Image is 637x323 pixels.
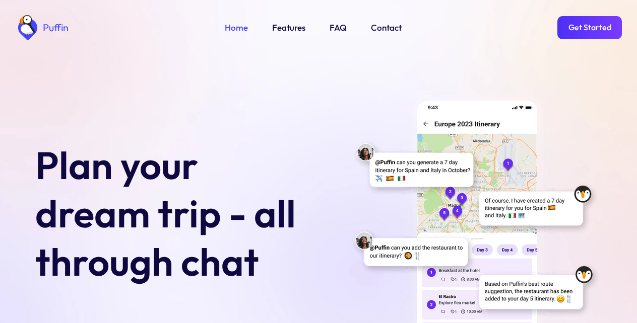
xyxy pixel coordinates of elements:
a: Features [272,21,305,34]
a: FAQ [330,21,347,34]
h1: Plan your dream trip - all through chat [35,141,312,286]
div: Puffin [40,23,69,33]
a: Contact [371,21,402,34]
a: Home [225,21,248,34]
a: Get Started [557,16,622,39]
a: home [15,15,69,40]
